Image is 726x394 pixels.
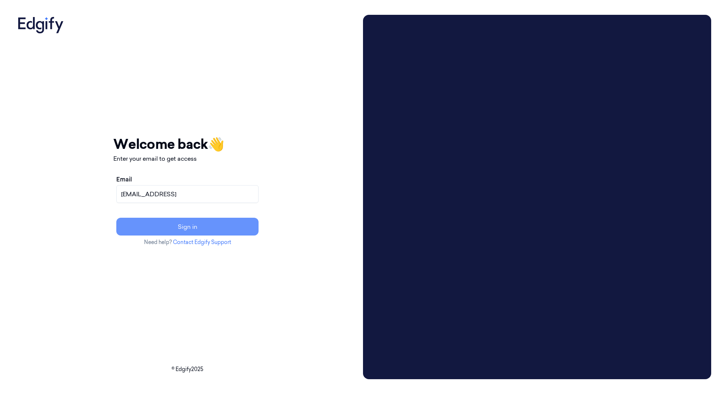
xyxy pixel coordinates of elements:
p: © Edgify 2025 [15,365,360,373]
input: name@example.com [116,185,259,203]
p: Need help? [113,238,262,246]
button: Sign in [116,218,259,236]
a: Contact Edgify Support [173,239,231,246]
h1: Welcome back 👋 [113,134,262,154]
p: Enter your email to get access [113,154,262,163]
label: Email [116,175,132,184]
